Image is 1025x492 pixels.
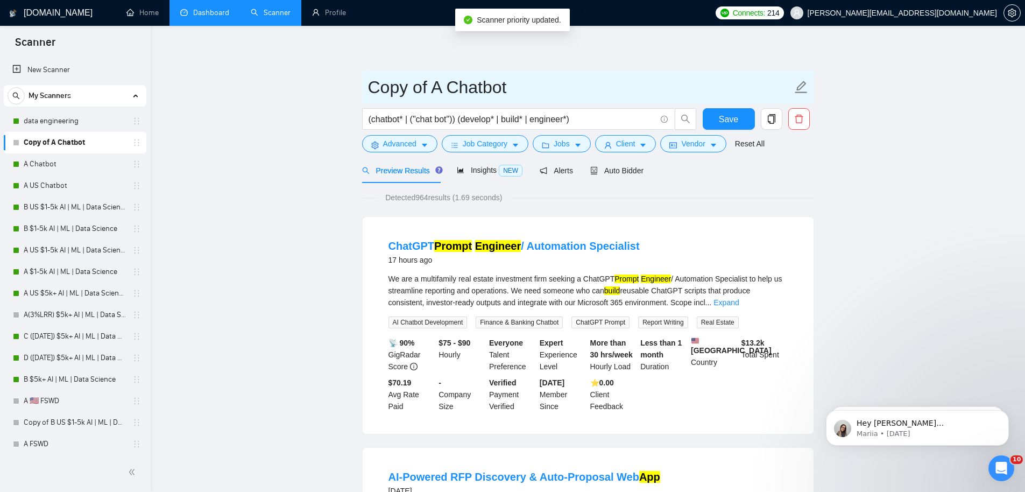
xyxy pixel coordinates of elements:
[499,165,522,177] span: NEW
[24,132,126,153] a: Copy of A Chatbot
[388,378,412,387] b: $70.19
[477,16,561,24] span: Scanner priority updated.
[661,116,668,123] span: info-circle
[793,9,801,17] span: user
[540,378,564,387] b: [DATE]
[604,141,612,149] span: user
[463,138,507,150] span: Job Category
[12,59,138,81] a: New Scanner
[487,377,538,412] div: Payment Verified
[132,440,141,448] span: holder
[24,218,126,240] a: B $1-5k AI | ML | Data Science
[132,375,141,384] span: holder
[132,117,141,125] span: holder
[388,273,788,308] div: We are a multifamily real estate investment firm seeking a ChatGPT / Automation Specialist to hel...
[180,8,229,17] a: dashboardDashboard
[436,377,487,412] div: Company Size
[540,339,563,347] b: Expert
[720,9,729,17] img: upwork-logo.png
[24,433,126,455] a: A FSWD
[439,378,441,387] b: -
[132,246,141,255] span: holder
[24,283,126,304] a: A US $5k+ AI | ML | Data Science
[457,166,464,174] span: area-chart
[132,311,141,319] span: holder
[590,378,614,387] b: ⭐️ 0.00
[489,378,517,387] b: Verified
[789,114,809,124] span: delete
[616,138,635,150] span: Client
[24,110,126,132] a: data engineering
[439,339,470,347] b: $75 - $90
[741,339,765,347] b: $ 13.2k
[489,339,523,347] b: Everyone
[132,418,141,427] span: holder
[691,337,699,345] img: 🇺🇸
[132,289,141,298] span: holder
[24,412,126,433] a: Copy of B US $1-5k AI | ML | Data Science
[388,339,415,347] b: 📡 90%
[132,332,141,341] span: holder
[705,298,712,307] span: ...
[24,175,126,196] a: A US Chatbot
[713,298,739,307] a: Expand
[386,377,437,412] div: Avg Rate Paid
[1003,4,1021,22] button: setting
[487,337,538,372] div: Talent Preference
[132,181,141,190] span: holder
[639,471,660,483] mark: App
[383,138,416,150] span: Advanced
[788,108,810,130] button: delete
[540,166,573,175] span: Alerts
[571,317,630,328] span: ChatGPT Prompt
[421,141,428,149] span: caret-down
[388,317,468,328] span: AI Chatbot Development
[362,167,370,174] span: search
[590,166,644,175] span: Auto Bidder
[739,337,790,372] div: Total Spent
[639,141,647,149] span: caret-down
[638,317,688,328] span: Report Writing
[675,114,696,124] span: search
[540,167,547,174] span: notification
[47,41,186,51] p: Message from Mariia, sent 3d ago
[475,240,521,252] mark: Engineer
[767,7,779,19] span: 214
[47,31,184,189] span: Hey [PERSON_NAME][EMAIL_ADDRESS][DOMAIN_NAME], Looks like your Upwork agency 3Brain Technolabs Pr...
[689,337,739,372] div: Country
[1003,9,1021,17] a: setting
[6,34,64,57] span: Scanner
[810,388,1025,463] iframe: Intercom notifications message
[24,326,126,347] a: C ([DATE]) $5k+ AI | ML | Data Science
[442,135,528,152] button: barsJob Categorycaret-down
[126,8,159,17] a: homeHome
[362,166,440,175] span: Preview Results
[533,135,591,152] button: folderJobscaret-down
[554,138,570,150] span: Jobs
[436,337,487,372] div: Hourly
[312,8,346,17] a: userProfile
[614,275,639,283] mark: Prompt
[794,80,808,94] span: edit
[132,224,141,233] span: holder
[251,8,291,17] a: searchScanner
[703,108,755,130] button: Save
[132,268,141,276] span: holder
[388,254,640,266] div: 17 hours ago
[8,92,24,100] span: search
[451,141,458,149] span: bars
[24,369,126,390] a: B $5k+ AI | ML | Data Science
[128,467,139,477] span: double-left
[476,317,563,328] span: Finance & Banking Chatbot
[660,135,726,152] button: idcardVendorcaret-down
[386,337,437,372] div: GigRadar Score
[641,275,671,283] mark: Engineer
[574,141,582,149] span: caret-down
[24,304,126,326] a: A(3%LRR) $5k+ AI | ML | Data Science
[595,135,656,152] button: userClientcaret-down
[761,108,782,130] button: copy
[512,141,519,149] span: caret-down
[464,16,472,24] span: check-circle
